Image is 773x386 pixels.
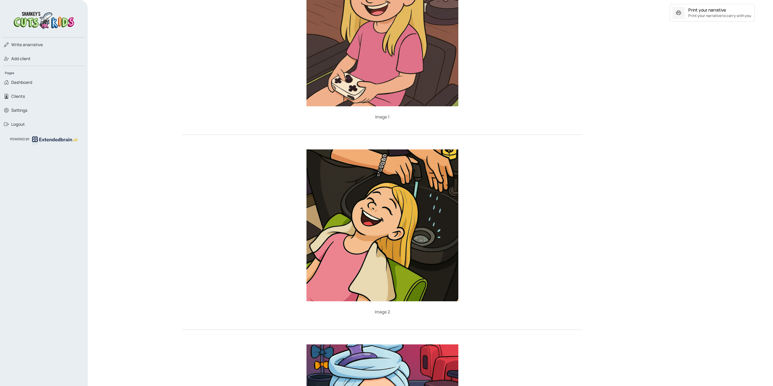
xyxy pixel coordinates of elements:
[11,93,25,99] span: Clients
[32,136,77,144] img: logo
[688,13,751,19] small: Print your narrative to carry with you
[11,42,43,48] span: narrative
[182,114,583,120] p: Image 1
[670,4,755,22] button: Print your narrativePrint your narrative to carry with you
[11,79,32,85] span: Dashboard
[11,56,31,62] span: Add client
[12,10,76,30] img: logo
[11,107,27,113] span: Settings
[182,309,583,315] p: Image 2
[11,121,25,127] span: Logout
[306,149,458,301] img: Image 2
[688,7,726,13] div: Print your narrative
[11,42,25,47] span: Write a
